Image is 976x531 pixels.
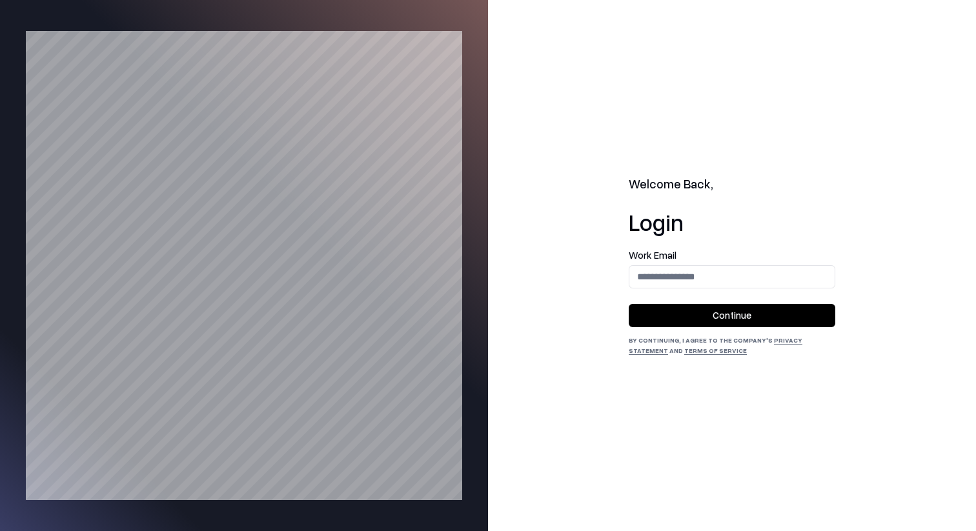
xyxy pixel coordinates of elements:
h2: Welcome Back, [629,175,835,194]
label: Work Email [629,250,835,260]
a: Terms of Service [684,346,747,354]
button: Continue [629,304,835,327]
div: By continuing, I agree to the Company's and [629,335,835,356]
a: Privacy Statement [629,336,802,354]
h1: Login [629,209,835,235]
